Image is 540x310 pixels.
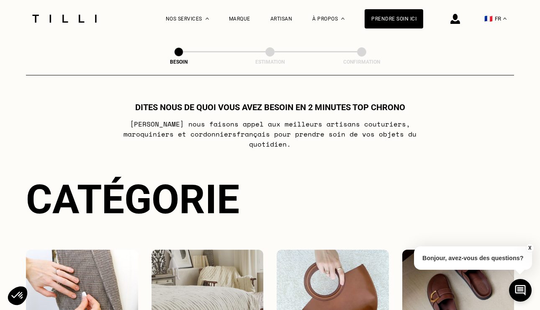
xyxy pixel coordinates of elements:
[229,16,250,22] a: Marque
[341,18,345,20] img: Menu déroulant à propos
[26,176,514,223] div: Catégorie
[450,14,460,24] img: icône connexion
[503,18,507,20] img: menu déroulant
[414,246,532,270] p: Bonjour, avez-vous des questions?
[206,18,209,20] img: Menu déroulant
[320,59,404,65] div: Confirmation
[228,59,312,65] div: Estimation
[525,243,534,253] button: X
[270,16,293,22] a: Artisan
[135,102,405,112] h1: Dites nous de quoi vous avez besoin en 2 minutes top chrono
[484,15,493,23] span: 🇫🇷
[29,15,100,23] img: Logo du service de couturière Tilli
[104,119,436,149] p: [PERSON_NAME] nous faisons appel aux meilleurs artisans couturiers , maroquiniers et cordonniers ...
[137,59,221,65] div: Besoin
[365,9,423,28] a: Prendre soin ici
